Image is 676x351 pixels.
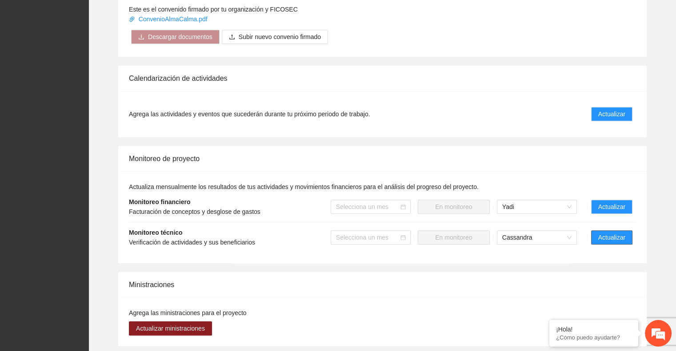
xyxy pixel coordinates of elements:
span: Actualiza mensualmente los resultados de tus actividades y movimientos financieros para el anális... [129,183,479,190]
div: Calendarización de actividades [129,66,636,91]
button: downloadDescargar documentos [131,30,220,44]
span: Este es el convenido firmado por tu organización y FICOSEC [129,6,298,13]
span: Cassandra [502,231,572,244]
span: Facturación de conceptos y desglose de gastos [129,208,260,215]
button: Actualizar ministraciones [129,321,212,335]
div: Minimizar ventana de chat en vivo [146,4,167,26]
span: Yadi [502,200,572,213]
span: paper-clip [129,16,135,22]
span: Verificación de actividades y sus beneficiarios [129,239,255,246]
span: Subir nuevo convenio firmado [239,32,321,42]
span: Estamos en línea. [52,118,123,208]
div: Chatee con nosotros ahora [46,45,149,57]
span: Actualizar [598,233,625,242]
span: Descargar documentos [148,32,212,42]
div: ¡Hola! [556,326,632,333]
a: ConvenioAlmaCalma.pdf [129,16,209,23]
span: Agrega las ministraciones para el proyecto [129,309,247,316]
p: ¿Cómo puedo ayudarte? [556,334,632,341]
strong: Monitoreo técnico [129,229,183,236]
div: Ministraciones [129,272,636,297]
span: Actualizar [598,202,625,212]
span: download [138,34,144,41]
span: uploadSubir nuevo convenio firmado [222,33,328,40]
a: Actualizar ministraciones [129,325,212,332]
span: calendar [400,204,406,209]
button: Actualizar [591,107,632,121]
div: Monitoreo de proyecto [129,146,636,171]
button: Actualizar [591,230,632,245]
strong: Monitoreo financiero [129,198,190,205]
span: Agrega las actividades y eventos que sucederán durante tu próximo periodo de trabajo. [129,109,370,119]
span: Actualizar ministraciones [136,323,205,333]
span: calendar [400,235,406,240]
textarea: Escriba su mensaje y pulse “Intro” [4,242,169,273]
span: upload [229,34,235,41]
button: uploadSubir nuevo convenio firmado [222,30,328,44]
span: Actualizar [598,109,625,119]
button: Actualizar [591,200,632,214]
